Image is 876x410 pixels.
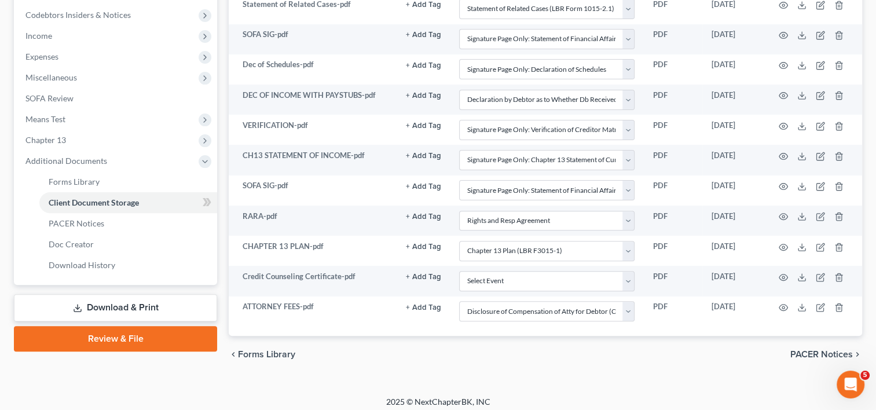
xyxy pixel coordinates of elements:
iframe: Intercom live chat [837,371,864,398]
a: Review & File [14,326,217,352]
span: Forms Library [49,177,100,186]
td: SOFA SIG-pdf [229,175,397,206]
button: + Add Tag [406,273,441,281]
span: Expenses [25,52,58,61]
span: Forms Library [238,350,295,359]
td: PDF [644,266,702,296]
span: PACER Notices [790,350,853,359]
span: 5 [860,371,870,380]
td: PDF [644,296,702,327]
i: chevron_left [229,350,238,359]
a: + Add Tag [406,150,441,161]
td: CH13 STATEMENT OF INCOME-pdf [229,145,397,175]
a: + Add Tag [406,120,441,131]
td: [DATE] [702,296,765,327]
button: + Add Tag [406,31,441,39]
td: PDF [644,175,702,206]
a: Download & Print [14,294,217,321]
td: [DATE] [702,115,765,145]
td: ATTORNEY FEES-pdf [229,296,397,327]
button: + Add Tag [406,152,441,160]
td: VERIFICATION-pdf [229,115,397,145]
button: + Add Tag [406,122,441,130]
td: [DATE] [702,266,765,296]
td: PDF [644,115,702,145]
span: Doc Creator [49,239,94,249]
button: + Add Tag [406,62,441,69]
td: SOFA SIG-pdf [229,24,397,54]
a: Client Document Storage [39,192,217,213]
td: RARA-pdf [229,206,397,236]
td: [DATE] [702,24,765,54]
a: + Add Tag [406,271,441,282]
td: PDF [644,236,702,266]
a: Forms Library [39,171,217,192]
span: PACER Notices [49,218,104,228]
td: [DATE] [702,175,765,206]
td: [DATE] [702,85,765,115]
button: chevron_left Forms Library [229,350,295,359]
span: SOFA Review [25,93,74,103]
span: Client Document Storage [49,197,139,207]
span: Codebtors Insiders & Notices [25,10,131,20]
a: PACER Notices [39,213,217,234]
td: PDF [644,85,702,115]
span: Miscellaneous [25,72,77,82]
a: SOFA Review [16,88,217,109]
td: Dec of Schedules-pdf [229,54,397,85]
button: + Add Tag [406,304,441,312]
button: PACER Notices chevron_right [790,350,862,359]
a: + Add Tag [406,180,441,191]
a: + Add Tag [406,241,441,252]
a: + Add Tag [406,59,441,70]
td: CHAPTER 13 PLAN-pdf [229,236,397,266]
td: DEC OF INCOME WITH PAYSTUBS-pdf [229,85,397,115]
a: + Add Tag [406,90,441,101]
td: PDF [644,24,702,54]
td: [DATE] [702,145,765,175]
td: PDF [644,206,702,236]
a: Download History [39,255,217,276]
td: [DATE] [702,236,765,266]
button: + Add Tag [406,1,441,9]
td: [DATE] [702,206,765,236]
td: PDF [644,54,702,85]
button: + Add Tag [406,183,441,191]
i: chevron_right [853,350,862,359]
span: Income [25,31,52,41]
a: + Add Tag [406,29,441,40]
a: Doc Creator [39,234,217,255]
td: Credit Counseling Certificate-pdf [229,266,397,296]
a: + Add Tag [406,301,441,312]
span: Means Test [25,114,65,124]
td: PDF [644,145,702,175]
span: Chapter 13 [25,135,66,145]
a: + Add Tag [406,211,441,222]
span: Additional Documents [25,156,107,166]
button: + Add Tag [406,243,441,251]
td: [DATE] [702,54,765,85]
button: + Add Tag [406,213,441,221]
span: Download History [49,260,115,270]
button: + Add Tag [406,92,441,100]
